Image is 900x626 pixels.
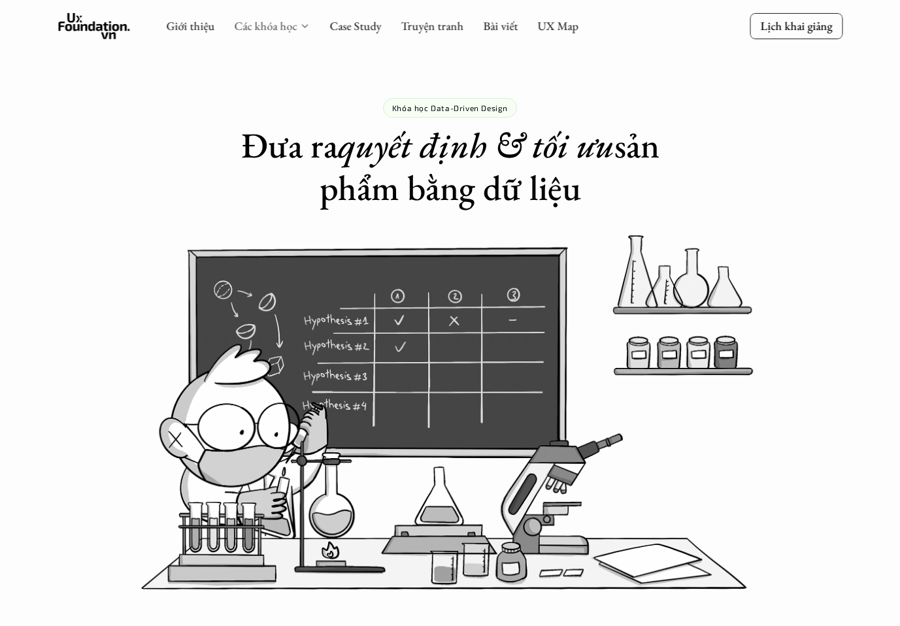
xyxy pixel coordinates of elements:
p: Khóa học Data-Driven Design [392,103,508,112]
p: Lịch khai giảng [760,18,832,33]
a: Lịch khai giảng [750,13,842,39]
a: Giới thiệu [166,18,214,33]
a: Case Study [329,18,381,33]
a: Các khóa học [234,18,297,33]
h1: Đưa ra sản phẩm bằng dữ liệu [216,124,684,209]
a: Bài viết [483,18,518,33]
a: Truyện tranh [401,18,463,33]
a: UX Map [537,18,578,33]
em: quyết định & tối ưu [338,122,614,168]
